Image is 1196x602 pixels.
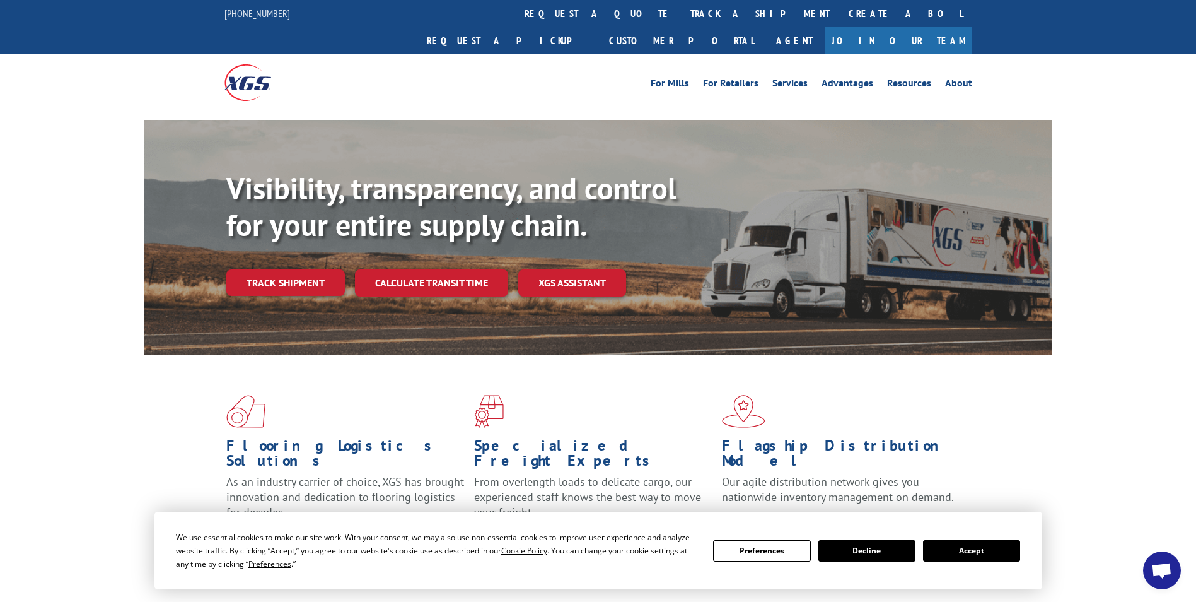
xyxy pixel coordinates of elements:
[154,512,1042,589] div: Cookie Consent Prompt
[226,438,465,475] h1: Flooring Logistics Solutions
[224,7,290,20] a: [PHONE_NUMBER]
[763,27,825,54] a: Agent
[417,27,600,54] a: Request a pickup
[226,395,265,428] img: xgs-icon-total-supply-chain-intelligence-red
[722,475,954,504] span: Our agile distribution network gives you nationwide inventory management on demand.
[818,540,915,562] button: Decline
[945,78,972,92] a: About
[176,531,698,570] div: We use essential cookies to make our site work. With your consent, we may also use non-essential ...
[923,540,1020,562] button: Accept
[713,540,810,562] button: Preferences
[474,395,504,428] img: xgs-icon-focused-on-flooring-red
[600,27,763,54] a: Customer Portal
[501,545,547,556] span: Cookie Policy
[822,78,873,92] a: Advantages
[651,78,689,92] a: For Mills
[226,269,345,296] a: Track shipment
[226,475,464,519] span: As an industry carrier of choice, XGS has brought innovation and dedication to flooring logistics...
[474,438,712,475] h1: Specialized Freight Experts
[887,78,931,92] a: Resources
[248,558,291,569] span: Preferences
[772,78,808,92] a: Services
[226,168,676,244] b: Visibility, transparency, and control for your entire supply chain.
[825,27,972,54] a: Join Our Team
[1143,552,1181,589] div: Open chat
[518,269,626,297] a: XGS ASSISTANT
[355,269,508,297] a: Calculate transit time
[703,78,758,92] a: For Retailers
[722,395,765,428] img: xgs-icon-flagship-distribution-model-red
[722,438,960,475] h1: Flagship Distribution Model
[474,475,712,531] p: From overlength loads to delicate cargo, our experienced staff knows the best way to move your fr...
